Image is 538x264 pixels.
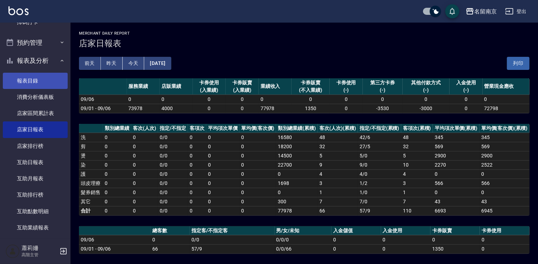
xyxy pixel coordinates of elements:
td: 4 [318,169,358,179]
td: 0 [103,206,131,215]
td: 22700 [276,160,318,169]
td: 0 [239,142,276,151]
td: 1350 [430,244,480,253]
td: 0 [450,95,483,104]
div: 卡券販賣 [293,79,328,86]
td: 0 [206,206,239,215]
td: 0/0 [190,235,274,244]
a: 全店業績分析表 [3,236,68,252]
div: 卡券使用 [195,79,224,86]
a: 店家排行榜 [3,138,68,154]
td: 9 / 0 [358,160,401,169]
td: 0 / 0 [158,188,188,197]
td: 0 [103,169,131,179]
table: a dense table [79,124,530,216]
div: (-) [451,86,481,94]
td: 頭皮理療 [79,179,103,188]
td: 0 [103,133,131,142]
td: 57/9 [358,206,401,215]
div: 名留南京 [474,7,497,16]
td: 0 [206,151,239,160]
td: 0 [188,169,206,179]
td: 0 [188,197,206,206]
td: 0 / 0 [158,142,188,151]
td: 48 [401,133,433,142]
th: 指定/不指定 [158,124,188,133]
td: 27 / 5 [358,142,401,151]
td: 66 [318,206,358,215]
td: 0 [131,133,158,142]
td: 3 [318,179,358,188]
td: 0 [239,151,276,160]
td: 0 [193,95,226,104]
td: 0 [226,104,259,113]
td: 0 [239,179,276,188]
td: 0 / 0 [158,151,188,160]
td: 1 [401,188,433,197]
td: 0 [259,95,292,104]
td: 7 [318,197,358,206]
td: 0 [188,142,206,151]
td: 0 [151,235,190,244]
td: 5 [401,151,433,160]
td: 0 [331,235,381,244]
td: 0 [276,188,318,197]
td: 48 [318,133,358,142]
th: 類別總業績(累積) [276,124,318,133]
td: 0 [239,206,276,215]
td: 0 [433,169,479,179]
td: 09/06 [79,235,151,244]
th: 服務業績 [127,78,160,95]
td: 0 [206,142,239,151]
td: 0 [381,244,430,253]
th: 卡券販賣 [430,226,480,235]
h5: 蕭莉姍 [22,245,57,252]
td: 0 / 0 [158,160,188,169]
td: 566 [479,179,530,188]
td: 0 [430,235,480,244]
td: 2900 [479,151,530,160]
td: 0 [193,104,226,113]
td: 2522 [479,160,530,169]
th: 卡券使用 [480,226,530,235]
div: (-) [404,86,448,94]
td: 0 [206,197,239,206]
td: 0 [292,95,330,104]
td: 0 [188,133,206,142]
td: 6693 [433,206,479,215]
td: 0 [330,104,363,113]
td: 髮券銷售 [79,188,103,197]
div: 其他付款方式 [404,79,448,86]
td: 0 [239,197,276,206]
button: 列印 [507,57,530,70]
div: (不入業績) [293,86,328,94]
td: 345 [479,133,530,142]
td: 1 / 2 [358,179,401,188]
button: save [445,4,459,18]
td: 300 [276,197,318,206]
div: 第三方卡券 [365,79,401,86]
button: 昨天 [101,57,123,70]
td: 0 / 0 [158,133,188,142]
div: (-) [331,86,361,94]
td: 0 [103,160,131,169]
div: (入業績) [227,86,257,94]
th: 入金使用 [381,226,430,235]
td: 1698 [276,179,318,188]
td: -3000 [403,104,450,113]
td: 2900 [433,151,479,160]
div: 卡券使用 [331,79,361,86]
a: 店家日報表 [3,121,68,138]
td: 0 [188,151,206,160]
td: 32 [318,142,358,151]
td: 7 / 0 [358,197,401,206]
td: 剪 [79,142,103,151]
td: 0 [131,206,158,215]
td: 0 [188,179,206,188]
td: 0 [239,160,276,169]
td: 0 [206,188,239,197]
a: 互助業績報表 [3,220,68,236]
p: 高階主管 [22,252,57,258]
td: 0 [131,188,158,197]
th: 平均項次單價 [206,124,239,133]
